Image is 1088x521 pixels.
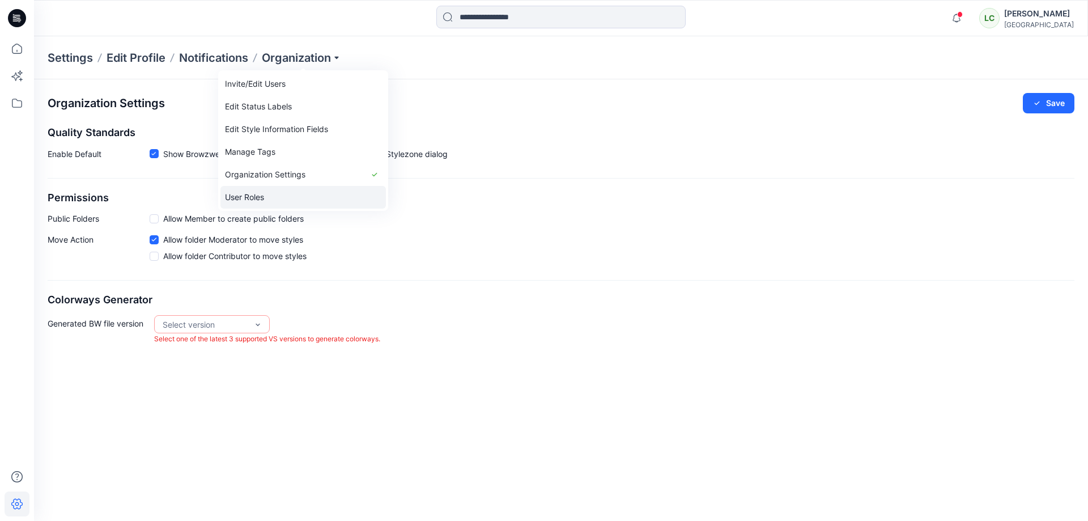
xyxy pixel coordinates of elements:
[48,213,150,225] p: Public Folders
[154,333,380,345] p: Select one of the latest 3 supported VS versions to generate colorways.
[48,315,150,345] p: Generated BW file version
[48,148,150,164] p: Enable Default
[1004,20,1074,29] div: [GEOGRAPHIC_DATA]
[979,8,1000,28] div: LC
[163,213,304,225] span: Allow Member to create public folders
[163,250,307,262] span: Allow folder Contributor to move styles
[1004,7,1074,20] div: [PERSON_NAME]
[107,50,165,66] a: Edit Profile
[48,294,1074,306] h2: Colorways Generator
[163,319,248,331] div: Select version
[220,73,386,95] a: Invite/Edit Users
[220,186,386,209] a: User Roles
[220,141,386,163] a: Manage Tags
[1023,93,1074,113] button: Save
[220,95,386,118] a: Edit Status Labels
[220,163,386,186] a: Organization Settings
[48,97,165,110] h2: Organization Settings
[48,192,1074,204] h2: Permissions
[179,50,248,66] a: Notifications
[163,234,303,245] span: Allow folder Moderator to move styles
[48,127,1074,139] h2: Quality Standards
[163,148,448,160] span: Show Browzwear’s default quality standards in the Share to Stylezone dialog
[48,234,150,266] p: Move Action
[220,118,386,141] a: Edit Style Information Fields
[48,50,93,66] p: Settings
